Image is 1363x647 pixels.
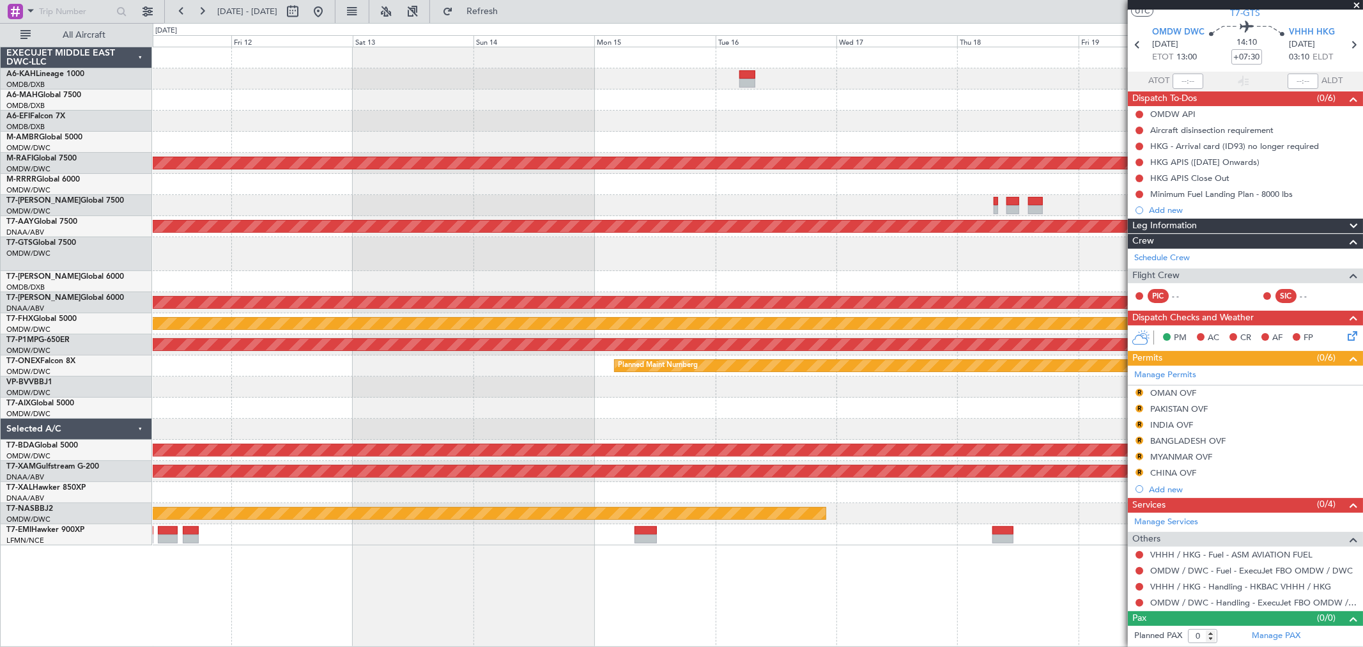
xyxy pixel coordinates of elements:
div: Tue 16 [716,35,836,47]
div: CHINA OVF [1150,467,1196,478]
span: ATOT [1148,75,1169,88]
a: OMDW/DWC [6,185,50,195]
button: UTC [1131,5,1153,17]
div: BANGLADESH OVF [1150,435,1226,446]
button: R [1136,405,1143,412]
a: T7-ONEXFalcon 8X [6,357,75,365]
a: VHHH / HKG - Fuel - ASM AVIATION FUEL [1150,549,1313,560]
span: VHHH HKG [1289,26,1335,39]
a: T7-AIXGlobal 5000 [6,400,74,407]
a: OMDB/DXB [6,122,45,132]
span: T7-AIX [6,400,31,407]
span: T7-ONEX [6,357,40,365]
div: INDIA OVF [1150,419,1193,430]
a: OMDW/DWC [6,367,50,377]
div: HKG APIS ([DATE] Onwards) [1150,157,1259,168]
button: R [1136,437,1143,444]
input: Trip Number [39,2,112,21]
span: VP-BVV [6,378,34,386]
span: T7-P1MP [6,336,38,344]
a: T7-EMIHawker 900XP [6,526,84,534]
span: Pax [1132,611,1146,626]
span: T7-XAM [6,463,36,471]
span: 13:00 [1176,51,1197,64]
a: T7-[PERSON_NAME]Global 6000 [6,273,124,281]
span: A6-MAH [6,91,38,99]
a: OMDW/DWC [6,409,50,419]
div: OMDW API [1150,109,1196,120]
span: Dispatch Checks and Weather [1132,311,1254,325]
div: Add new [1149,205,1357,215]
div: Sun 14 [474,35,594,47]
div: OMAN OVF [1150,387,1196,398]
span: [DATE] - [DATE] [217,6,277,17]
a: M-RAFIGlobal 7500 [6,155,77,162]
a: T7-XALHawker 850XP [6,484,86,492]
span: [DATE] [1152,38,1178,51]
span: T7-AAY [6,218,34,226]
div: Wed 17 [836,35,957,47]
a: OMDW/DWC [6,207,50,216]
div: - - [1300,290,1328,302]
span: T7-XAL [6,484,33,492]
span: Dispatch To-Dos [1132,91,1197,106]
div: Thu 18 [957,35,1078,47]
a: VHHH / HKG - Handling - HKBAC VHHH / HKG [1150,581,1331,592]
div: HKG - Arrival card (ID93) no longer required [1150,141,1319,152]
span: Leg Information [1132,219,1197,233]
span: AF [1272,332,1282,345]
button: R [1136,421,1143,428]
span: T7-EMI [6,526,31,534]
a: OMDW/DWC [6,325,50,334]
a: Manage Services [1134,516,1198,529]
div: Aircraft disinsection requirement [1150,125,1274,136]
div: Fri 19 [1079,35,1199,47]
div: Fri 12 [231,35,352,47]
span: T7-GTS [1231,6,1261,20]
span: T7-NAS [6,505,35,513]
a: OMDB/DXB [6,283,45,292]
a: DNAA/ABV [6,304,44,313]
a: OMDW / DWC - Fuel - ExecuJet FBO OMDW / DWC [1150,565,1353,576]
a: OMDW/DWC [6,143,50,153]
a: Manage PAX [1252,630,1300,643]
a: A6-EFIFalcon 7X [6,113,65,120]
span: [DATE] [1289,38,1315,51]
div: SIC [1275,289,1297,303]
div: [DATE] [155,26,177,36]
button: R [1136,469,1143,476]
span: M-RRRR [6,176,36,183]
a: T7-XAMGulfstream G-200 [6,463,99,471]
a: T7-P1MPG-650ER [6,336,70,344]
button: R [1136,389,1143,396]
a: T7-NASBBJ2 [6,505,53,513]
input: --:-- [1173,74,1203,89]
button: All Aircraft [14,25,139,45]
a: Schedule Crew [1134,252,1190,265]
div: Mon 15 [594,35,715,47]
span: T7-[PERSON_NAME] [6,273,81,281]
span: PM [1174,332,1187,345]
a: A6-MAHGlobal 7500 [6,91,81,99]
span: (0/0) [1317,611,1336,625]
span: Others [1132,532,1160,547]
a: VP-BVVBBJ1 [6,378,52,386]
span: Flight Crew [1132,269,1180,283]
span: Refresh [456,7,509,16]
a: OMDW/DWC [6,346,50,355]
div: Minimum Fuel Landing Plan - 8000 lbs [1150,189,1293,199]
a: M-AMBRGlobal 5000 [6,134,82,141]
div: Add new [1149,484,1357,495]
a: OMDB/DXB [6,80,45,90]
span: AC [1208,332,1219,345]
a: OMDW/DWC [6,249,50,258]
div: PIC [1148,289,1169,303]
span: 03:10 [1289,51,1309,64]
a: Manage Permits [1134,369,1196,382]
span: CR [1240,332,1251,345]
span: 14:10 [1236,36,1257,49]
div: - - [1172,290,1201,302]
a: T7-BDAGlobal 5000 [6,442,78,449]
div: Planned Maint Nurnberg [618,356,698,375]
span: ETOT [1152,51,1173,64]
